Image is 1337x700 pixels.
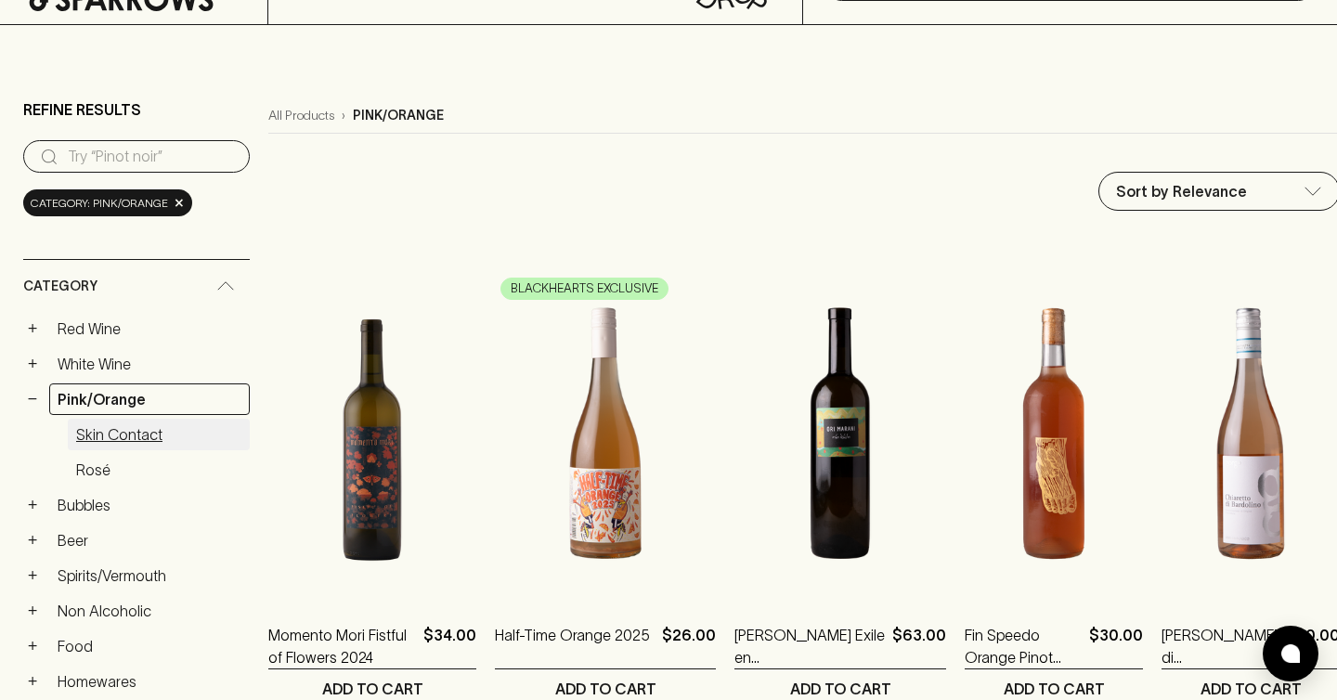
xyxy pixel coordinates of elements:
[734,624,885,668] a: [PERSON_NAME] Exile en [GEOGRAPHIC_DATA] Rkatsiteli 2022
[790,678,891,700] p: ADD TO CART
[1004,678,1105,700] p: ADD TO CART
[49,666,250,697] a: Homewares
[23,275,97,298] span: Category
[268,271,476,596] img: Momento Mori Fistful of Flowers 2024
[23,355,42,373] button: +
[49,489,250,521] a: Bubbles
[1089,624,1143,668] p: $30.00
[268,624,416,668] a: Momento Mori Fistful of Flowers 2024
[23,566,42,585] button: +
[495,624,650,668] a: Half-Time Orange 2025
[68,419,250,450] a: Skin Contact
[49,630,250,662] a: Food
[49,313,250,344] a: Red Wine
[322,678,423,700] p: ADD TO CART
[23,390,42,408] button: −
[965,271,1143,596] img: Fin Speedo Orange Pinot Gris 2024
[49,560,250,591] a: Spirits/Vermouth
[49,595,250,627] a: Non Alcoholic
[23,602,42,620] button: +
[495,271,716,596] img: Half-Time Orange 2025
[1281,644,1300,663] img: bubble-icon
[23,496,42,514] button: +
[68,454,250,486] a: Rosé
[1201,678,1302,700] p: ADD TO CART
[555,678,656,700] p: ADD TO CART
[662,624,716,668] p: $26.00
[423,624,476,668] p: $34.00
[23,637,42,655] button: +
[342,106,345,125] p: ›
[174,193,185,213] span: ×
[49,525,250,556] a: Beer
[31,194,168,213] span: Category: pink/orange
[68,142,235,172] input: Try “Pinot noir”
[965,624,1082,668] a: Fin Speedo Orange Pinot Gris 2024
[23,260,250,313] div: Category
[49,383,250,415] a: Pink/Orange
[892,624,946,668] p: $63.00
[268,106,334,125] a: All Products
[1116,180,1247,202] p: Sort by Relevance
[23,672,42,691] button: +
[23,531,42,550] button: +
[23,319,42,338] button: +
[49,348,250,380] a: White Wine
[353,106,444,125] p: pink/orange
[23,98,141,121] p: Refine Results
[1162,624,1279,668] a: [PERSON_NAME] di [PERSON_NAME] 2024
[734,271,946,596] img: Ori Marani Exile en Caucasus Rkatsiteli 2022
